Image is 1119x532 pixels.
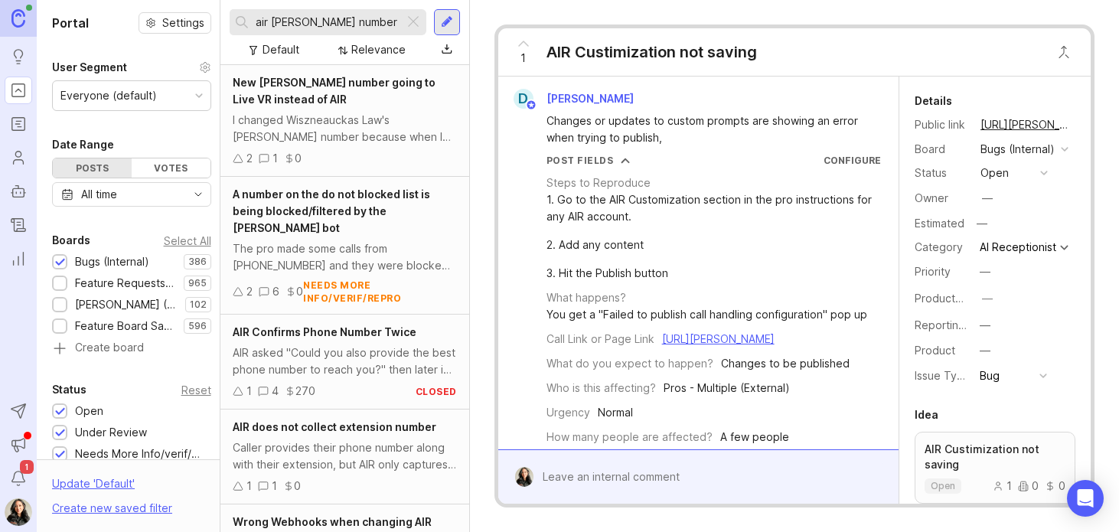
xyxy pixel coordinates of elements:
[52,14,89,32] h1: Portal
[296,283,303,300] div: 0
[915,292,996,305] label: ProductboardID
[5,498,32,526] img: Ysabelle Eugenio
[546,265,881,282] div: 3. Hit the Publish button
[75,318,176,335] div: Feature Board Sandbox [DATE]
[186,188,210,201] svg: toggle icon
[52,58,127,77] div: User Segment
[272,383,279,400] div: 4
[1018,481,1039,491] div: 0
[233,439,456,473] div: Caller provides their phone number along with their extension, but AIR only captures the phone nu...
[162,15,204,31] span: Settings
[75,253,149,270] div: Bugs (Internal)
[520,50,526,67] span: 1
[5,77,32,104] a: Portal
[303,279,456,305] div: needs more info/verif/repro
[1049,37,1079,67] button: Close button
[546,92,634,105] span: [PERSON_NAME]
[233,188,430,234] span: A number on the do not blocked list is being blocked/filtered by the [PERSON_NAME] bot
[5,178,32,205] a: Autopilot
[915,116,968,133] div: Public link
[164,237,211,245] div: Select All
[246,383,252,400] div: 1
[75,403,103,419] div: Open
[546,113,868,146] div: Changes or updates to custom prompts are showing an error when trying to publish,
[514,89,533,109] div: D
[598,404,633,421] div: Normal
[139,12,211,34] button: Settings
[980,367,1000,384] div: Bug
[925,442,1065,472] p: AIR Custimization not saving
[525,100,537,111] img: member badge
[263,41,299,58] div: Default
[53,158,132,178] div: Posts
[546,331,654,348] div: Call Link or Page Link
[824,155,881,166] a: Configure
[233,240,456,274] div: The pro made some calls from [PHONE_NUMBER] and they were blocked by the [PERSON_NAME] bot. Suppo...
[546,41,757,63] div: AIR Custimization not saving
[220,177,468,315] a: A number on the do not blocked list is being blocked/filtered by the [PERSON_NAME] botThe pro mad...
[721,355,850,372] div: Changes to be published
[5,431,32,459] button: Announcements
[915,265,951,278] label: Priority
[1045,481,1065,491] div: 0
[5,110,32,138] a: Roadmaps
[982,190,993,207] div: —
[982,290,993,307] div: —
[915,344,955,357] label: Product
[52,500,172,517] div: Create new saved filter
[546,175,651,191] div: Steps to Reproduce
[976,115,1075,135] a: [URL][PERSON_NAME]
[5,144,32,171] a: Users
[233,344,456,378] div: AIR asked "Could you also provide the best phone number to reach you?" then later in the call it ...
[915,141,968,158] div: Board
[915,92,952,110] div: Details
[980,263,990,280] div: —
[664,380,790,397] div: Pros - Multiple (External)
[915,165,968,181] div: Status
[188,277,207,289] p: 965
[1067,480,1104,517] div: Open Intercom Messenger
[915,218,964,229] div: Estimated
[295,383,315,400] div: 270
[52,342,211,356] a: Create board
[5,211,32,239] a: Changelog
[546,306,867,323] div: You get a "Failed to publish call handling configuration" pop up
[188,256,207,268] p: 386
[915,239,968,256] div: Category
[5,43,32,70] a: Ideas
[980,317,990,334] div: —
[546,380,656,397] div: Who is this affecting?
[5,465,32,492] button: Notifications
[233,76,436,106] span: New [PERSON_NAME] number going to Live VR instead of AIR
[504,89,646,109] a: D[PERSON_NAME]
[246,150,253,167] div: 2
[351,41,406,58] div: Relevance
[75,424,147,441] div: Under Review
[915,318,997,331] label: Reporting Team
[546,404,590,421] div: Urgency
[972,214,992,233] div: —
[931,480,955,492] p: open
[980,242,1056,253] div: AI Receptionist
[181,386,211,394] div: Reset
[980,141,1055,158] div: Bugs (Internal)
[233,420,436,433] span: AIR does not collect extension number
[5,245,32,273] a: Reporting
[993,481,1012,491] div: 1
[272,150,278,167] div: 1
[246,478,252,494] div: 1
[546,154,614,167] div: Post Fields
[220,410,468,504] a: AIR does not collect extension numberCaller provides their phone number along with their extensio...
[720,429,789,446] div: A few people
[52,135,114,154] div: Date Range
[75,275,176,292] div: Feature Requests (Internal)
[662,332,775,345] a: [URL][PERSON_NAME]
[546,191,881,225] div: 1. Go to the AIR Customization section in the pro instructions for any AIR account.
[915,432,1075,504] a: AIR Custimization not savingopen100
[915,406,938,424] div: Idea
[977,289,997,308] button: ProductboardID
[546,429,713,446] div: How many people are affected?
[75,296,178,313] div: [PERSON_NAME] (Public)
